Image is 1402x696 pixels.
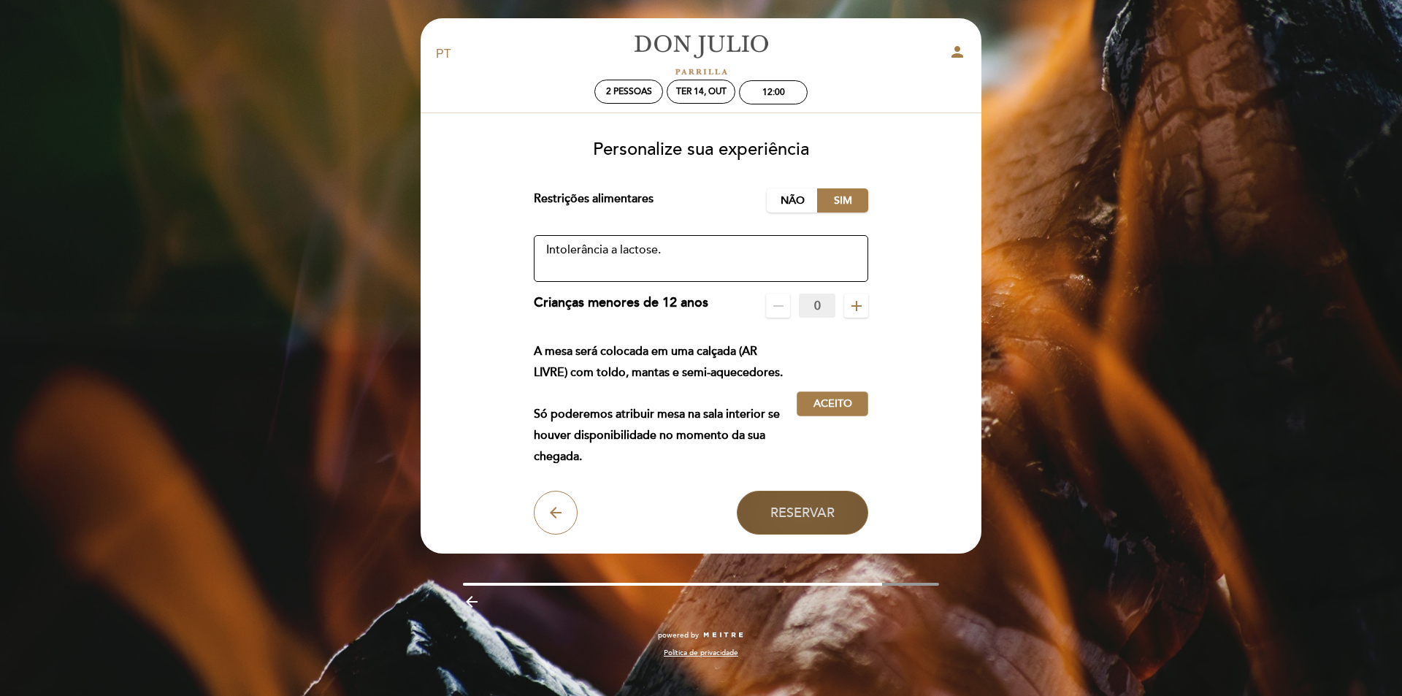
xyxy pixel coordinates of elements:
[534,294,708,318] div: Crianças menores de 12 anos
[658,630,744,640] a: powered by
[606,86,652,97] span: 2 pessoas
[534,188,767,213] div: Restrições alimentares
[547,504,564,521] i: arrow_back
[534,341,797,467] div: A mesa será colocada em uma calçada (AR LIVRE) com toldo, mantas e semi-aquecedores. Só poderemos...
[610,34,792,74] a: [PERSON_NAME]
[949,43,966,66] button: person
[737,491,868,535] button: Reservar
[848,297,865,315] i: add
[534,491,578,535] button: arrow_back
[817,188,868,213] label: Sim
[762,87,785,98] div: 12:00
[463,593,480,611] i: arrow_backward
[767,188,818,213] label: Não
[593,139,809,160] span: Personalize sua experiência
[676,86,727,97] div: Ter 14, out
[702,632,744,639] img: MEITRE
[770,505,835,521] span: Reservar
[658,630,699,640] span: powered by
[664,648,738,658] a: Política de privacidade
[813,397,852,412] span: Aceito
[797,391,868,416] button: Aceito
[770,297,787,315] i: remove
[949,43,966,61] i: person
